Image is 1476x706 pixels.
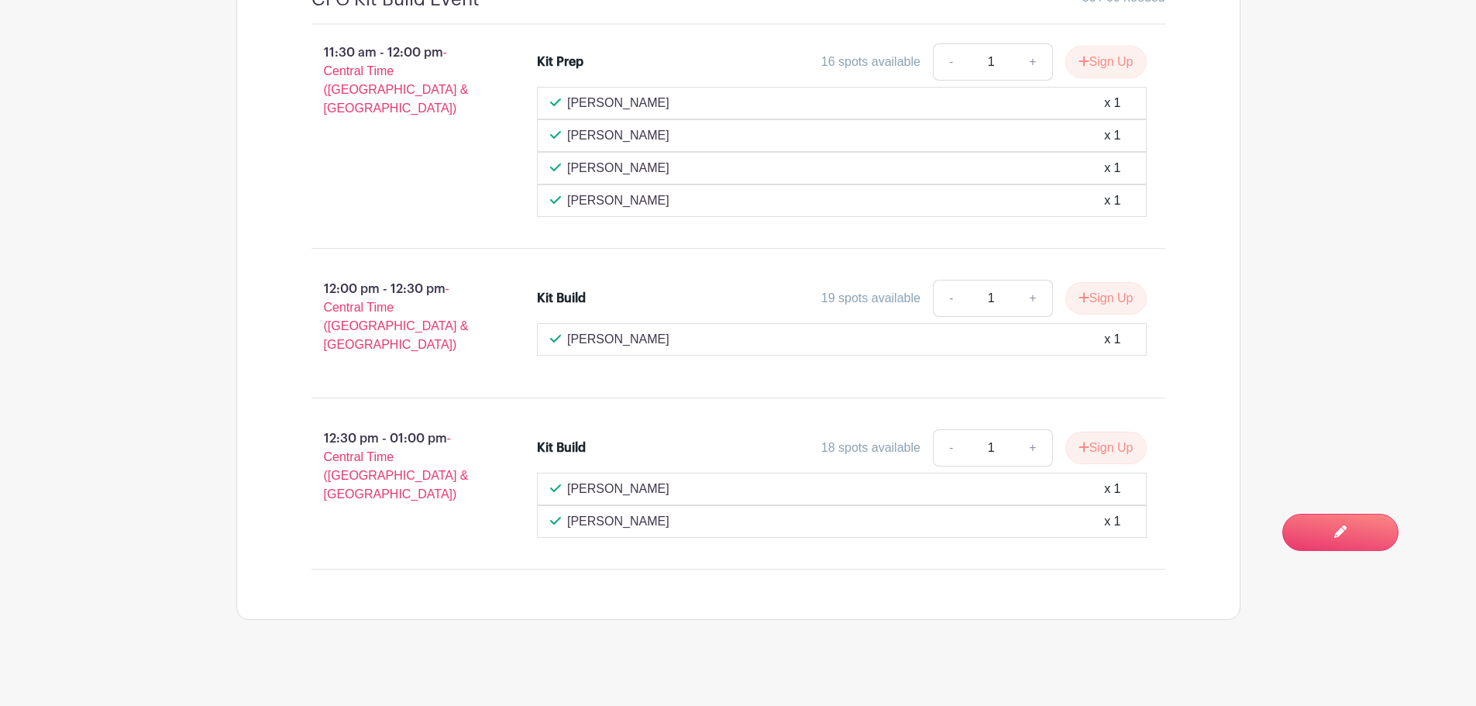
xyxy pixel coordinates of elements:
[567,330,669,349] p: [PERSON_NAME]
[567,512,669,531] p: [PERSON_NAME]
[567,159,669,177] p: [PERSON_NAME]
[1013,429,1052,467] a: +
[933,43,969,81] a: -
[933,280,969,317] a: -
[287,423,513,510] p: 12:30 pm - 01:00 pm
[1104,480,1120,498] div: x 1
[821,53,920,71] div: 16 spots available
[821,439,920,457] div: 18 spots available
[567,191,669,210] p: [PERSON_NAME]
[933,429,969,467] a: -
[537,289,586,308] div: Kit Build
[1104,191,1120,210] div: x 1
[1104,94,1120,112] div: x 1
[821,289,920,308] div: 19 spots available
[567,126,669,145] p: [PERSON_NAME]
[324,432,469,501] span: - Central Time ([GEOGRAPHIC_DATA] & [GEOGRAPHIC_DATA])
[324,46,469,115] span: - Central Time ([GEOGRAPHIC_DATA] & [GEOGRAPHIC_DATA])
[287,37,513,124] p: 11:30 am - 12:00 pm
[1065,282,1147,315] button: Sign Up
[324,282,469,351] span: - Central Time ([GEOGRAPHIC_DATA] & [GEOGRAPHIC_DATA])
[287,274,513,360] p: 12:00 pm - 12:30 pm
[1013,280,1052,317] a: +
[1065,432,1147,464] button: Sign Up
[1104,126,1120,145] div: x 1
[567,94,669,112] p: [PERSON_NAME]
[567,480,669,498] p: [PERSON_NAME]
[1104,512,1120,531] div: x 1
[1104,330,1120,349] div: x 1
[1013,43,1052,81] a: +
[537,53,583,71] div: Kit Prep
[1104,159,1120,177] div: x 1
[1065,46,1147,78] button: Sign Up
[537,439,586,457] div: Kit Build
